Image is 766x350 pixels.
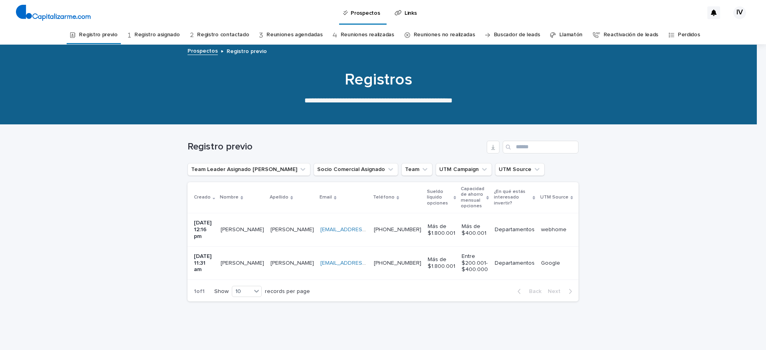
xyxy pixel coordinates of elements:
p: Nombre [220,193,239,202]
button: Socio Comercial Asignado [314,163,398,176]
a: Reactivación de leads [604,26,659,44]
a: Llamatón [559,26,582,44]
p: Google [541,258,562,267]
p: Email [320,193,332,202]
p: Teléfono [373,193,395,202]
p: Entre $200.001- $400.000 [462,253,488,273]
div: 10 [232,287,251,296]
img: 4arMvv9wSvmHTHbXwTim [16,5,91,21]
a: Registro contactado [197,26,249,44]
a: Perdidos [678,26,700,44]
p: Registro previo [227,46,267,55]
p: Show [214,288,229,295]
a: Registro asignado [134,26,180,44]
h1: Registro previo [188,141,484,153]
a: [PHONE_NUMBER] [374,227,421,232]
p: Departamentos [495,260,535,267]
button: Team [401,163,432,176]
input: Search [503,141,578,153]
p: UTM Source [540,193,569,202]
a: Reuniones realizadas [341,26,394,44]
a: Prospectos [188,46,218,55]
p: [PERSON_NAME] [270,225,316,233]
p: Departamentos [495,226,535,233]
p: Más de $1.800.001 [428,256,455,270]
button: Back [511,288,545,295]
h1: Registros [183,70,574,89]
span: Next [548,289,565,294]
a: Registro previo [79,26,117,44]
button: UTM Campaign [436,163,492,176]
p: Capacidad de ahorro mensual opciones [461,185,484,211]
p: ¿En qué estás interesado invertir? [494,187,531,208]
p: Sueldo líquido opciones [427,187,452,208]
p: webhome [541,225,568,233]
p: [DATE] 12:16 pm [194,220,214,240]
p: 1 of 1 [188,282,211,301]
p: [DATE] 11:31 am [194,253,214,273]
p: [PERSON_NAME] [221,225,266,233]
span: Back [524,289,541,294]
a: [EMAIL_ADDRESS][DOMAIN_NAME] [320,260,411,266]
div: IV [733,6,746,19]
a: Buscador de leads [494,26,540,44]
p: Creado [194,193,211,202]
a: Reuniones no realizadas [414,26,475,44]
p: records per page [265,288,310,295]
a: [EMAIL_ADDRESS][DOMAIN_NAME] [320,227,411,232]
button: UTM Source [495,163,545,176]
p: [PERSON_NAME] [270,258,316,267]
p: Apellido [270,193,288,202]
button: Next [545,288,578,295]
button: Team Leader Asignado LLamados [188,163,310,176]
a: Reuniones agendadas [267,26,322,44]
p: Más de $1.800.001 [428,223,455,237]
a: [PHONE_NUMBER] [374,260,421,266]
p: [PERSON_NAME] [221,258,266,267]
p: Más de $400.001 [462,223,488,237]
